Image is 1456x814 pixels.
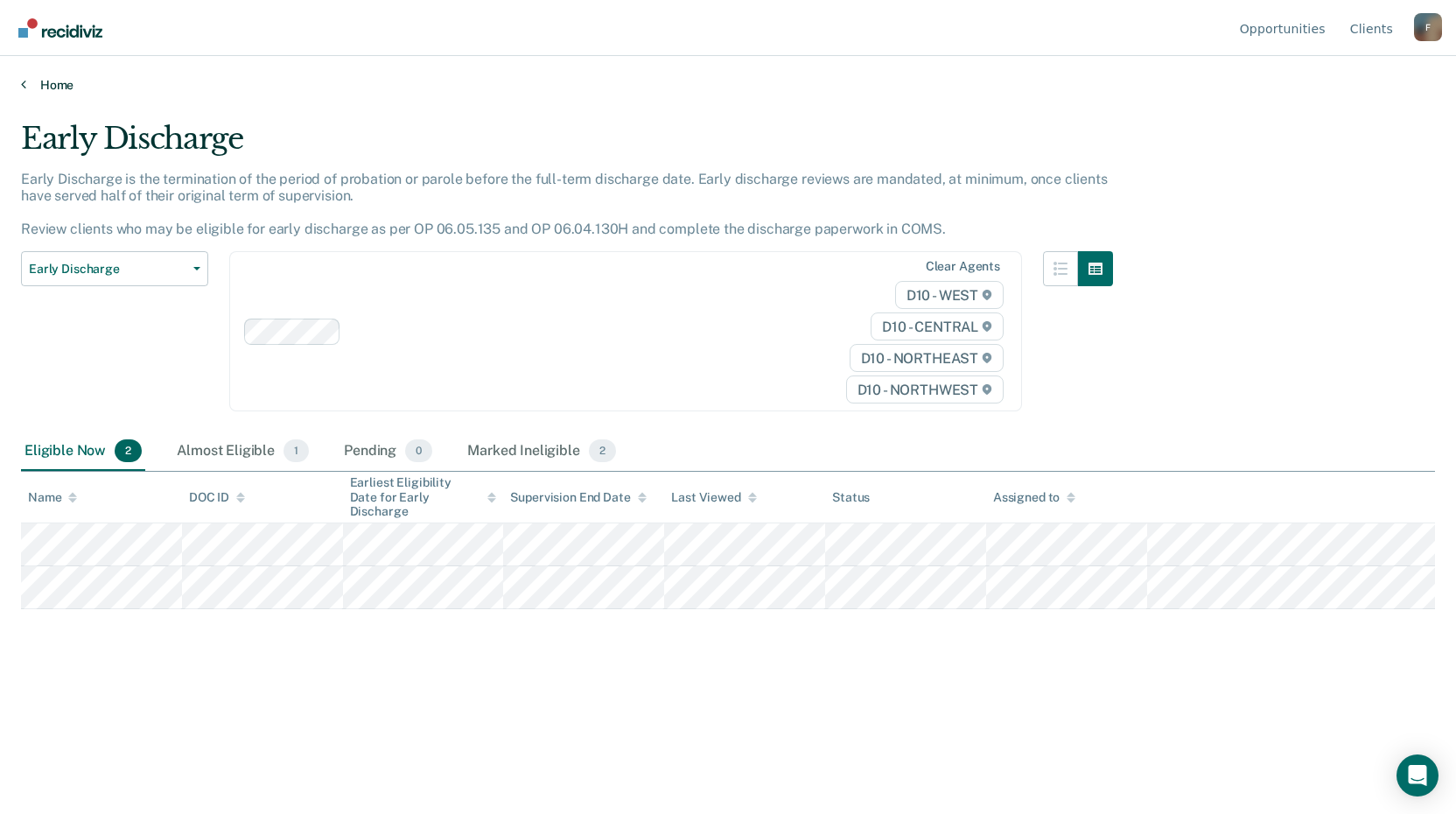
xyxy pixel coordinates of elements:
[871,312,1004,340] span: D10 - CENTRAL
[832,490,870,505] div: Status
[29,262,186,277] span: Early Discharge
[993,490,1075,505] div: Assigned to
[1414,13,1442,41] button: Profile dropdown button
[850,344,1004,372] span: D10 - NORTHEAST
[405,439,432,462] span: 0
[189,490,245,505] div: DOC ID
[895,281,1004,309] span: D10 - WEST
[510,490,646,505] div: Supervision End Date
[18,18,102,38] img: Recidiviz
[1414,13,1442,41] div: F
[350,475,497,519] div: Earliest Eligibility Date for Early Discharge
[173,432,312,471] div: Almost Eligible1
[340,432,436,471] div: Pending0
[21,121,1113,171] div: Early Discharge
[21,251,208,286] button: Early Discharge
[28,490,77,505] div: Name
[21,171,1108,238] p: Early Discharge is the termination of the period of probation or parole before the full-term disc...
[589,439,616,462] span: 2
[1396,754,1438,796] div: Open Intercom Messenger
[21,77,1435,93] a: Home
[846,375,1004,403] span: D10 - NORTHWEST
[671,490,756,505] div: Last Viewed
[283,439,309,462] span: 1
[464,432,619,471] div: Marked Ineligible2
[21,432,145,471] div: Eligible Now2
[115,439,142,462] span: 2
[926,259,1000,274] div: Clear agents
